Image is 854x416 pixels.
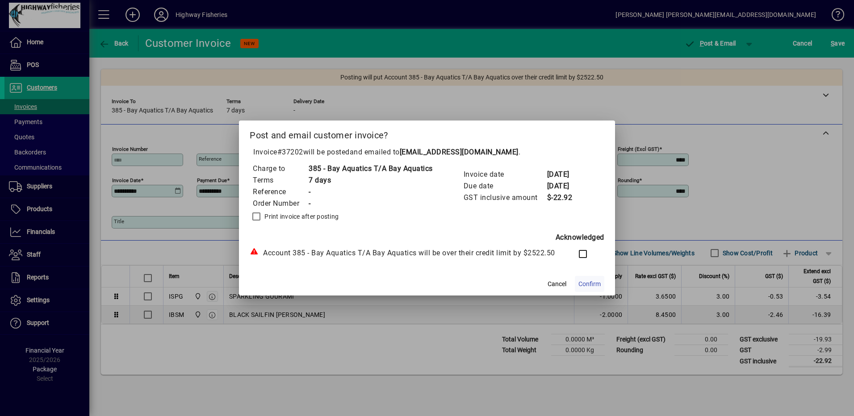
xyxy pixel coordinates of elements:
td: [DATE] [547,180,582,192]
h2: Post and email customer invoice? [239,121,615,146]
span: #37202 [277,148,303,156]
span: and emailed to [350,148,519,156]
label: Print invoice after posting [263,212,339,221]
td: [DATE] [547,169,582,180]
div: Account 385 - Bay Aquatics T/A Bay Aquatics will be over their credit limit by $2522.50 [250,248,561,258]
td: - [308,198,433,209]
td: Terms [252,175,308,186]
td: 385 - Bay Aquatics T/A Bay Aquatics [308,163,433,175]
span: Cancel [548,279,566,289]
td: Due date [463,180,547,192]
td: - [308,186,433,198]
td: Charge to [252,163,308,175]
td: 7 days [308,175,433,186]
td: Order Number [252,198,308,209]
td: Invoice date [463,169,547,180]
td: GST inclusive amount [463,192,547,204]
button: Confirm [575,276,604,292]
p: Invoice will be posted . [250,147,604,158]
div: Acknowledged [250,232,604,243]
button: Cancel [543,276,571,292]
td: Reference [252,186,308,198]
span: Confirm [578,279,601,289]
td: $-22.92 [547,192,582,204]
b: [EMAIL_ADDRESS][DOMAIN_NAME] [400,148,519,156]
